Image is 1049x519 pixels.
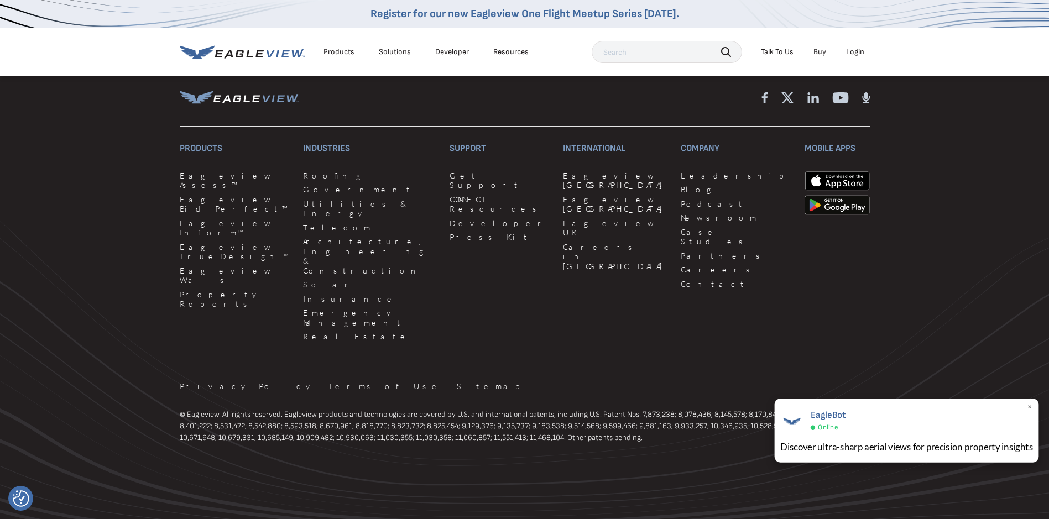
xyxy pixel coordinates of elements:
a: Get Support [450,171,550,190]
a: Emergency Management [303,308,436,327]
h3: Company [681,140,791,158]
h3: Support [450,140,550,158]
a: Privacy Policy [180,381,315,391]
a: Telecom [303,223,436,233]
a: Leadership [681,171,791,181]
h3: Products [180,140,290,158]
a: Eagleview Assess™ [180,171,290,190]
a: Eagleview [GEOGRAPHIC_DATA] [563,171,667,190]
a: Solar [303,280,436,290]
a: Government [303,185,436,195]
a: Roofing [303,171,436,181]
a: Real Estate [303,332,436,342]
a: Contact [681,279,791,289]
div: Talk To Us [761,47,794,57]
h3: International [563,140,667,158]
a: Sitemap [457,381,528,391]
a: Newsroom [681,213,791,223]
a: Careers in [GEOGRAPHIC_DATA] [563,242,667,271]
div: Solutions [379,47,411,57]
a: Case Studies [681,227,791,247]
h3: Mobile Apps [805,140,870,158]
div: Products [323,47,354,57]
span: × [1027,402,1033,413]
h3: Industries [303,140,436,158]
a: Partners [681,251,791,261]
img: apple-app-store.png [805,171,870,191]
a: Eagleview Walls [180,266,290,285]
button: Consent Preferences [13,490,29,507]
a: Blog [681,185,791,195]
a: Buy [813,47,826,57]
div: Login [846,47,864,57]
a: Press Kit [450,232,550,242]
input: Search [592,41,742,63]
a: Insurance [303,294,436,304]
img: Revisit consent button [13,490,29,507]
a: Podcast [681,199,791,209]
a: Utilities & Energy [303,199,436,218]
div: Resources [493,47,529,57]
a: CONNECT Resources [450,195,550,214]
a: Eagleview UK [563,218,667,238]
a: Eagleview TrueDesign™ [180,242,290,261]
a: Architecture, Engineering & Construction [303,237,436,275]
a: Register for our new Eagleview One Flight Meetup Series [DATE]. [370,7,679,20]
span: Online [818,423,838,432]
a: Terms of Use [328,381,443,391]
img: EagleBot [780,410,803,433]
div: Discover ultra-sharp aerial views for precision property insights [780,440,1033,454]
a: Eagleview Bid Perfect™ [180,195,290,214]
a: Eagleview Inform™ [180,218,290,238]
a: Property Reports [180,290,290,309]
img: google-play-store_b9643a.png [805,195,870,215]
a: Developer [435,47,469,57]
span: EagleBot [811,410,846,421]
p: © Eagleview. All rights reserved. Eagleview products and technologies are covered by U.S. and int... [180,408,870,443]
a: Developer [450,218,550,228]
a: Eagleview [GEOGRAPHIC_DATA] [563,195,667,214]
a: Careers [681,265,791,275]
